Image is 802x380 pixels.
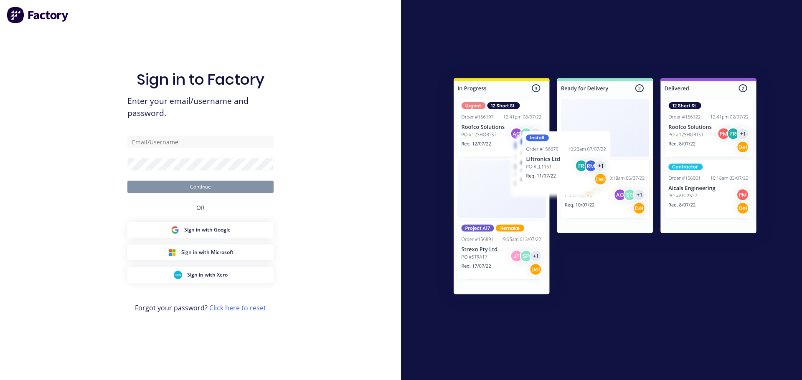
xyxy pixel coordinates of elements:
[174,271,182,279] img: Xero Sign in
[127,181,274,193] button: Continue
[127,244,274,260] button: Microsoft Sign inSign in with Microsoft
[187,271,228,279] span: Sign in with Xero
[181,249,233,256] span: Sign in with Microsoft
[7,7,69,23] img: Factory
[171,226,179,234] img: Google Sign in
[127,95,274,119] span: Enter your email/username and password.
[196,193,205,222] div: OR
[127,136,274,148] input: Email/Username
[168,248,176,257] img: Microsoft Sign in
[184,226,231,234] span: Sign in with Google
[127,267,274,283] button: Xero Sign inSign in with Xero
[435,61,775,314] img: Sign in
[137,70,264,88] h1: Sign in to Factory
[127,222,274,238] button: Google Sign inSign in with Google
[209,303,266,312] a: Click here to reset
[135,303,266,313] span: Forgot your password?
